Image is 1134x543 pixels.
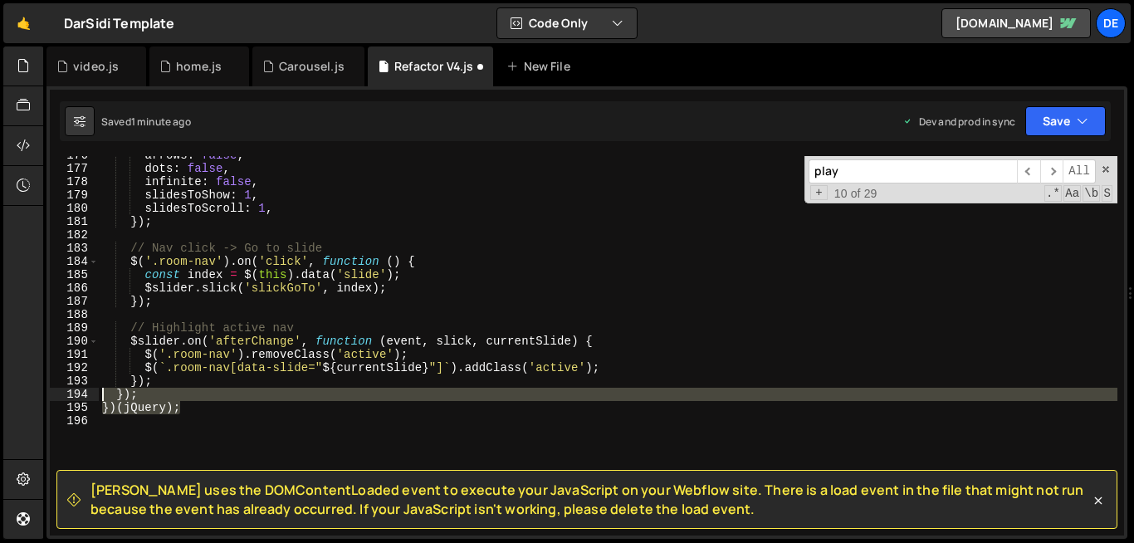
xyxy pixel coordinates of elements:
[809,159,1017,183] input: Search for
[506,58,576,75] div: New File
[50,388,99,401] div: 194
[50,308,99,321] div: 188
[1083,185,1100,202] span: Whole Word Search
[1025,106,1106,136] button: Save
[941,8,1091,38] a: [DOMAIN_NAME]
[50,361,99,374] div: 192
[50,228,99,242] div: 182
[3,3,44,43] a: 🤙
[828,187,884,200] span: 10 of 29
[50,202,99,215] div: 180
[50,295,99,308] div: 187
[50,242,99,255] div: 183
[131,115,191,129] div: 1 minute ago
[50,162,99,175] div: 177
[101,115,191,129] div: Saved
[50,215,99,228] div: 181
[50,374,99,388] div: 193
[50,335,99,348] div: 190
[1063,159,1096,183] span: Alt-Enter
[1044,185,1062,202] span: RegExp Search
[902,115,1015,129] div: Dev and prod in sync
[497,8,637,38] button: Code Only
[73,58,119,75] div: video.js
[50,268,99,281] div: 185
[50,321,99,335] div: 189
[1063,185,1081,202] span: CaseSensitive Search
[50,281,99,295] div: 186
[394,58,473,75] div: Refactor V4.js
[64,13,175,33] div: DarSidi Template
[50,414,99,428] div: 196
[90,481,1090,518] span: [PERSON_NAME] uses the DOMContentLoaded event to execute your JavaScript on your Webflow site. Th...
[1102,185,1112,202] span: Search In Selection
[1096,8,1126,38] a: De
[810,185,828,200] span: Toggle Replace mode
[279,58,345,75] div: Carousel.js
[50,175,99,188] div: 178
[1040,159,1063,183] span: ​
[50,188,99,202] div: 179
[50,255,99,268] div: 184
[50,348,99,361] div: 191
[50,401,99,414] div: 195
[1017,159,1040,183] span: ​
[176,58,222,75] div: home.js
